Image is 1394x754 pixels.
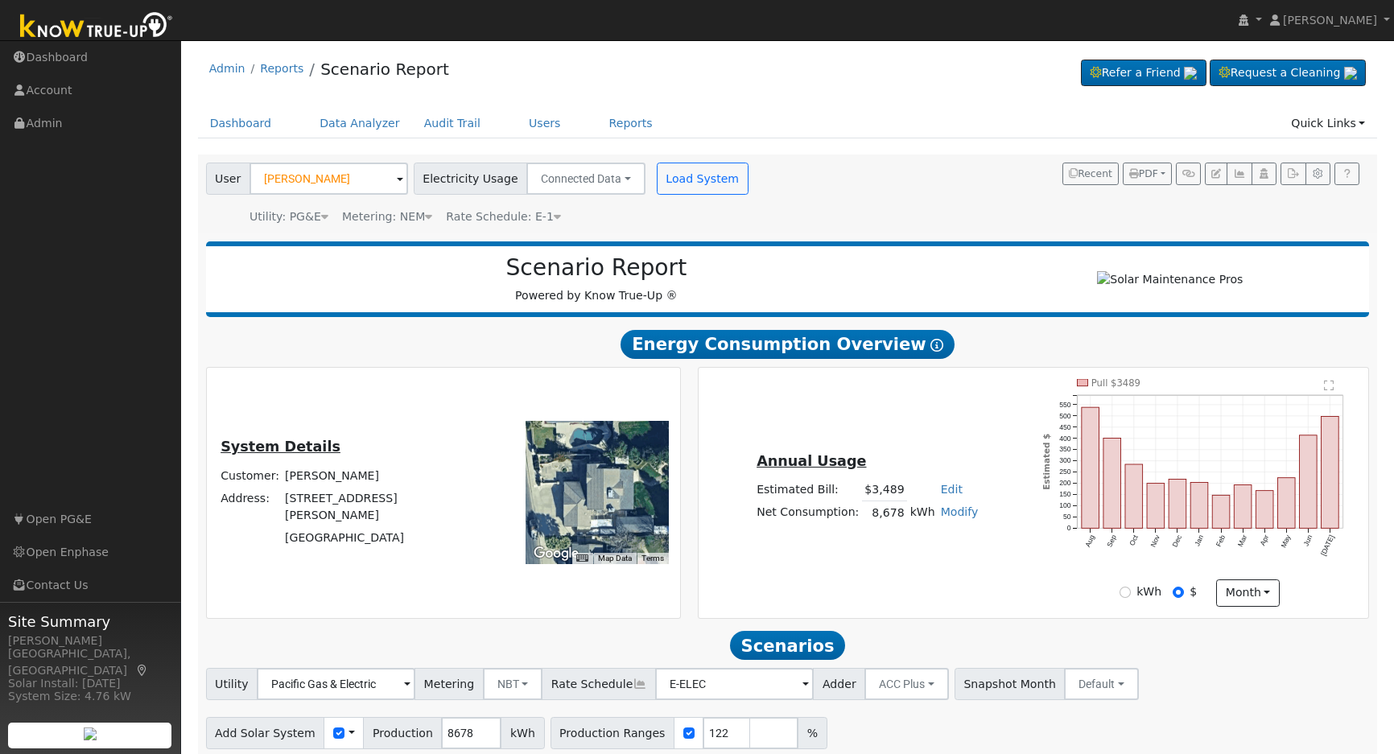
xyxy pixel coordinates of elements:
[1280,534,1293,550] text: May
[862,478,907,501] td: $3,489
[250,163,408,195] input: Select a User
[342,208,432,225] div: Metering: NEM
[657,163,749,195] button: Load System
[1059,457,1071,465] text: 300
[1252,163,1276,185] button: Login As
[862,501,907,525] td: 8,678
[1325,380,1335,391] text: 
[598,553,632,564] button: Map Data
[1259,534,1271,547] text: Apr
[1091,377,1140,389] text: Pull $3489
[1256,491,1274,529] rect: onclick=""
[1283,14,1377,27] span: [PERSON_NAME]
[542,668,656,700] span: Rate Schedule
[1302,534,1314,547] text: Jun
[412,109,493,138] a: Audit Trail
[1334,163,1359,185] a: Help Link
[222,254,971,282] h2: Scenario Report
[1234,485,1252,529] rect: onclick=""
[1278,478,1296,529] rect: onclick=""
[218,464,283,487] td: Customer:
[1128,534,1140,547] text: Oct
[1210,60,1366,87] a: Request a Cleaning
[1081,60,1206,87] a: Refer a Friend
[730,631,845,660] span: Scenarios
[1105,534,1118,548] text: Sep
[8,645,172,679] div: [GEOGRAPHIC_DATA], [GEOGRAPHIC_DATA]
[1083,534,1096,548] text: Aug
[1184,67,1197,80] img: retrieve
[930,339,943,352] i: Show Help
[84,727,97,740] img: retrieve
[1059,480,1071,488] text: 200
[8,611,172,632] span: Site Summary
[941,505,979,518] a: Modify
[283,527,474,550] td: [GEOGRAPHIC_DATA]
[1190,583,1197,600] label: $
[1169,480,1186,529] rect: onclick=""
[1059,502,1071,510] text: 100
[1322,417,1339,529] rect: onclick=""
[864,668,949,700] button: ACC Plus
[257,668,415,700] input: Select a Utility
[641,554,664,562] a: Terms (opens in new tab)
[754,478,862,501] td: Estimated Bill:
[655,668,814,700] input: Select a Rate Schedule
[813,668,865,700] span: Adder
[283,487,474,526] td: [STREET_ADDRESS][PERSON_NAME]
[1129,168,1158,179] span: PDF
[218,487,283,526] td: Address:
[283,464,474,487] td: [PERSON_NAME]
[135,664,150,677] a: Map
[1300,435,1318,529] rect: onclick=""
[1059,468,1071,476] text: 250
[214,254,980,304] div: Powered by Know True-Up ®
[8,632,172,649] div: [PERSON_NAME]
[260,62,303,75] a: Reports
[363,717,442,749] span: Production
[1082,407,1099,528] rect: onclick=""
[1344,67,1357,80] img: retrieve
[941,483,963,496] a: Edit
[1281,163,1305,185] button: Export Interval Data
[320,60,449,79] a: Scenario Report
[414,668,484,700] span: Metering
[221,439,340,455] u: System Details
[1059,435,1071,443] text: 400
[757,453,866,469] u: Annual Usage
[1279,109,1377,138] a: Quick Links
[597,109,665,138] a: Reports
[1059,491,1071,499] text: 150
[1097,271,1243,288] img: Solar Maintenance Pros
[12,9,181,45] img: Know True-Up
[1147,484,1165,529] rect: onclick=""
[1123,163,1172,185] button: PDF
[1190,483,1208,529] rect: onclick=""
[1205,163,1227,185] button: Edit User
[1063,513,1071,521] text: 50
[1319,534,1336,557] text: [DATE]
[754,501,862,525] td: Net Consumption:
[206,717,325,749] span: Add Solar System
[206,163,250,195] span: User
[1136,583,1161,600] label: kWh
[1176,163,1201,185] button: Generate Report Link
[307,109,412,138] a: Data Analyzer
[1125,464,1143,529] rect: onclick=""
[530,543,583,564] img: Google
[501,717,544,749] span: kWh
[1173,587,1184,598] input: $
[8,675,172,692] div: Solar Install: [DATE]
[250,208,328,225] div: Utility: PG&E
[1067,524,1071,532] text: 0
[1120,587,1131,598] input: kWh
[1059,412,1071,420] text: 500
[517,109,573,138] a: Users
[907,501,938,525] td: kWh
[1062,163,1119,185] button: Recent
[198,109,284,138] a: Dashboard
[8,688,172,705] div: System Size: 4.76 kW
[1227,163,1252,185] button: Multi-Series Graph
[1059,446,1071,454] text: 350
[1170,534,1183,549] text: Dec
